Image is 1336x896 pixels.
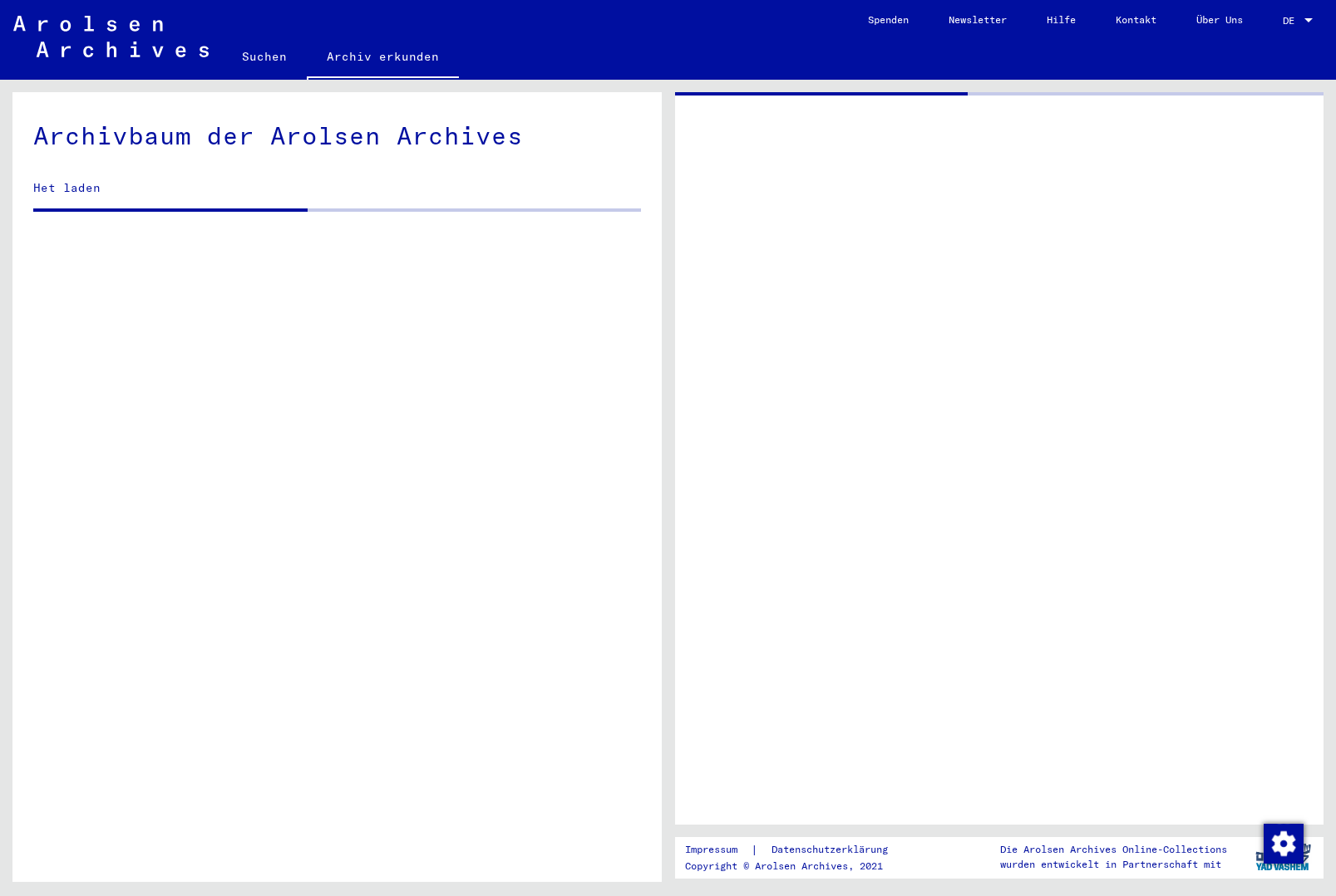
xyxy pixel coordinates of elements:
img: Zustimmung ändern [1264,824,1304,864]
a: Datenschutzerklärung [758,841,908,859]
div: | [685,841,908,859]
p: Die Arolsen Archives Online-Collections [1000,842,1227,857]
img: yv_logo.png [1252,836,1314,878]
div: Zustimmung ändern [1263,823,1303,863]
span: DE [1283,15,1301,27]
p: Het laden [33,179,641,197]
a: Suchen [222,37,307,76]
p: Copyright © Arolsen Archives, 2021 [685,859,908,874]
a: Archiv erkunden [307,37,459,80]
p: wurden entwickelt in Partnerschaft mit [1000,857,1227,872]
div: Archivbaum der Arolsen Archives [33,117,641,154]
a: Impressum [685,841,751,859]
img: Arolsen_neg.svg [13,16,209,57]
